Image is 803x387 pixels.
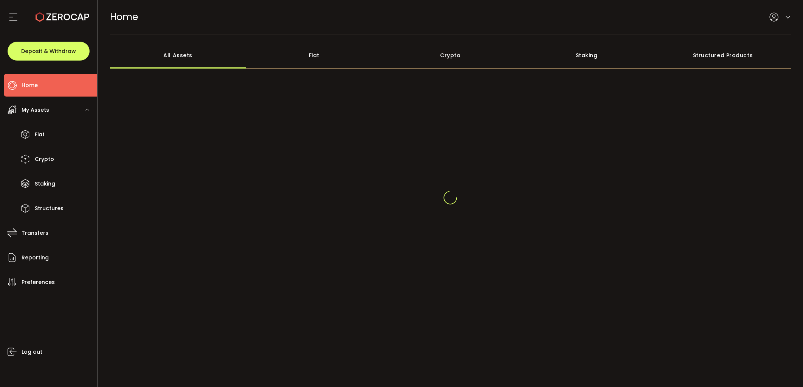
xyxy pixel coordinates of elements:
[22,228,48,239] span: Transfers
[35,129,45,140] span: Fiat
[8,42,90,61] button: Deposit & Withdraw
[22,277,55,288] span: Preferences
[518,42,654,69] div: Staking
[35,178,55,189] span: Staking
[35,203,64,214] span: Structures
[35,154,54,165] span: Crypto
[21,48,76,54] span: Deposit & Withdraw
[110,10,138,23] span: Home
[22,105,49,115] span: My Assets
[655,42,791,69] div: Structured Products
[22,346,42,357] span: Log out
[22,80,38,91] span: Home
[22,252,49,263] span: Reporting
[110,42,246,69] div: All Assets
[382,42,518,69] div: Crypto
[246,42,382,69] div: Fiat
